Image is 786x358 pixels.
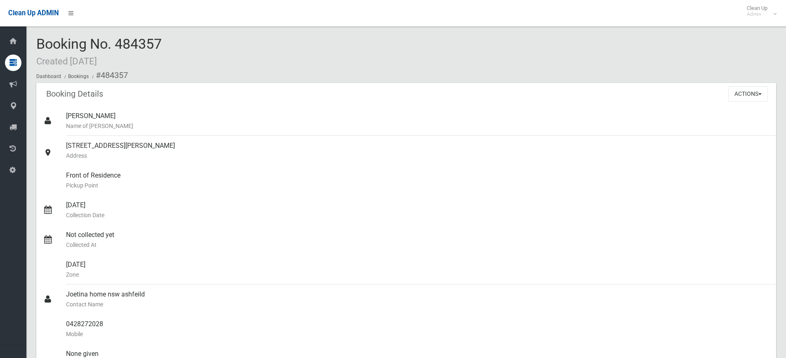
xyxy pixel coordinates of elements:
small: Mobile [66,329,769,339]
small: Admin [747,11,767,17]
div: 0428272028 [66,314,769,344]
li: #484357 [90,68,128,83]
span: Clean Up [743,5,776,17]
button: Actions [728,86,768,102]
small: Created [DATE] [36,56,97,66]
a: Bookings [68,73,89,79]
div: Not collected yet [66,225,769,255]
div: [DATE] [66,195,769,225]
header: Booking Details [36,86,113,102]
div: Joetina home nsw ashfeild [66,285,769,314]
div: Front of Residence [66,166,769,195]
small: Contact Name [66,299,769,309]
a: Dashboard [36,73,61,79]
small: Address [66,151,769,161]
div: [PERSON_NAME] [66,106,769,136]
span: Clean Up ADMIN [8,9,59,17]
small: Pickup Point [66,180,769,190]
small: Name of [PERSON_NAME] [66,121,769,131]
div: [DATE] [66,255,769,285]
small: Zone [66,270,769,280]
span: Booking No. 484357 [36,36,162,68]
small: Collection Date [66,210,769,220]
div: [STREET_ADDRESS][PERSON_NAME] [66,136,769,166]
small: Collected At [66,240,769,250]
